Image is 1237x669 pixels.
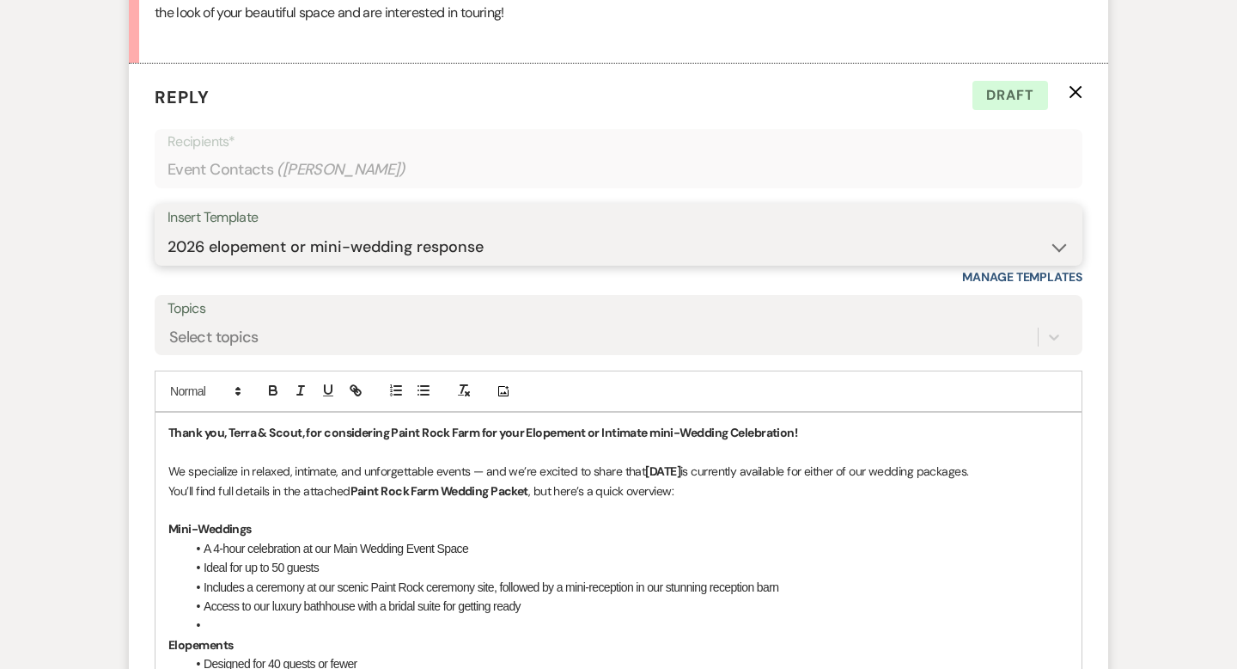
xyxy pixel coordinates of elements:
[186,539,1069,558] li: A 4-hour celebration at our Main Wedding Event Space
[168,297,1069,322] label: Topics
[168,425,797,440] strong: Thank you, Terra & Scout, for considering Paint Rock Farm for your Elopement or Intimate mini-Wed...
[168,206,1069,230] div: Insert Template
[168,482,1069,500] p: You’ll find full details in the attached , but here’s a quick overview:
[168,131,1069,153] p: Recipients*
[350,483,528,499] strong: Paint Rock Farm Wedding Packet
[168,153,1069,187] div: Event Contacts
[962,269,1082,285] a: Manage Templates
[168,637,233,653] strong: Elopements
[186,597,1069,616] li: Access to our luxury bathhouse with a bridal suite for getting ready
[277,158,405,181] span: ( [PERSON_NAME] )
[155,86,210,108] span: Reply
[972,81,1048,110] span: Draft
[186,578,1069,597] li: Includes a ceremony at our scenic Paint Rock ceremony site, followed by a mini-reception in our s...
[645,463,680,479] strong: [DATE]
[168,521,252,537] strong: Mini-Weddings
[169,326,259,349] div: Select topics
[168,462,1069,481] p: We specialize in relaxed, intimate, and unforgettable events — and we’re excited to share that is...
[186,558,1069,577] li: Ideal for up to 50 guests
